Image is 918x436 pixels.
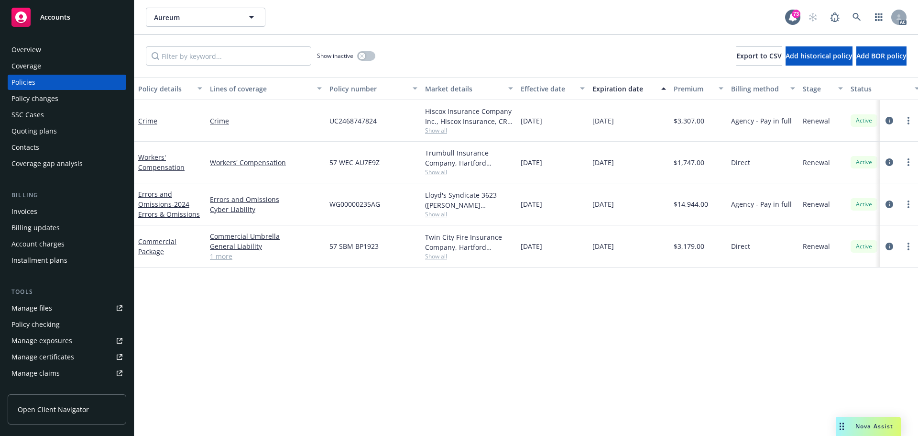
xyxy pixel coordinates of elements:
span: Active [854,116,874,125]
div: Premium [674,84,713,94]
span: Renewal [803,199,830,209]
div: Billing updates [11,220,60,235]
a: Cyber Liability [210,204,322,214]
span: [DATE] [521,116,542,126]
a: Accounts [8,4,126,31]
span: $1,747.00 [674,157,704,168]
button: Export to CSV [736,46,782,66]
span: $3,307.00 [674,116,704,126]
span: Renewal [803,116,830,126]
button: Policy details [134,77,206,100]
a: more [903,199,914,210]
div: Contacts [11,140,39,155]
span: Show inactive [317,52,353,60]
span: Add historical policy [786,51,852,60]
button: Effective date [517,77,589,100]
a: Workers' Compensation [210,157,322,168]
div: Coverage [11,58,41,74]
a: Manage certificates [8,349,126,365]
span: Active [854,158,874,167]
span: Nova Assist [855,422,893,430]
input: Filter by keyword... [146,46,311,66]
a: Overview [8,42,126,57]
a: Workers' Compensation [138,153,185,172]
a: Policies [8,75,126,90]
a: Errors and Omissions [138,190,200,219]
button: Lines of coverage [206,77,326,100]
div: Manage exposures [11,333,72,348]
a: Report a Bug [825,8,844,27]
a: Invoices [8,204,126,219]
a: Commercial Umbrella [210,231,322,241]
a: Manage files [8,301,126,316]
span: Direct [731,241,750,251]
a: Start snowing [803,8,822,27]
div: Twin City Fire Insurance Company, Hartford Insurance Group [425,232,513,252]
a: Coverage [8,58,126,74]
a: more [903,115,914,126]
button: Add historical policy [786,46,852,66]
div: Expiration date [592,84,656,94]
a: Commercial Package [138,237,176,256]
a: Contacts [8,140,126,155]
span: Aureum [154,12,237,22]
a: Errors and Omissions [210,194,322,204]
span: Show all [425,168,513,176]
a: circleInformation [884,157,895,168]
span: Direct [731,157,750,168]
a: Installment plans [8,253,126,268]
div: Account charges [11,236,65,252]
a: Search [847,8,866,27]
span: Agency - Pay in full [731,199,792,209]
span: Active [854,200,874,209]
span: $3,179.00 [674,241,704,251]
a: more [903,241,914,252]
span: Show all [425,252,513,260]
div: Coverage gap analysis [11,156,83,171]
div: Stage [803,84,832,94]
span: [DATE] [521,199,542,209]
div: Policy checking [11,317,60,332]
a: Crime [210,116,322,126]
a: circleInformation [884,199,895,210]
div: Manage claims [11,366,60,381]
a: Policy changes [8,91,126,106]
button: Policy number [326,77,421,100]
div: Hiscox Insurance Company Inc., Hiscox Insurance, CRC Group [425,106,513,126]
a: Manage exposures [8,333,126,348]
div: Manage files [11,301,52,316]
a: Quoting plans [8,123,126,139]
div: Status [851,84,909,94]
div: Invoices [11,204,37,219]
button: Billing method [727,77,799,100]
span: Active [854,242,874,251]
span: [DATE] [592,241,614,251]
a: Policy checking [8,317,126,332]
div: Trumbull Insurance Company, Hartford Insurance Group [425,148,513,168]
span: Renewal [803,157,830,168]
a: Account charges [8,236,126,252]
div: Policies [11,75,35,90]
div: Tools [8,287,126,297]
a: more [903,157,914,168]
button: Nova Assist [836,417,901,436]
div: Manage BORs [11,382,56,397]
div: Lines of coverage [210,84,311,94]
span: $14,944.00 [674,199,708,209]
div: Manage certificates [11,349,74,365]
a: General Liability [210,241,322,251]
span: Accounts [40,13,70,21]
span: Export to CSV [736,51,782,60]
div: Lloyd's Syndicate 3623 ([PERSON_NAME] [PERSON_NAME] Limited), [PERSON_NAME] Group, CRC Group [425,190,513,210]
a: Manage BORs [8,382,126,397]
a: 1 more [210,251,322,261]
span: 57 SBM BP1923 [329,241,379,251]
a: circleInformation [884,241,895,252]
a: Crime [138,116,157,125]
div: Billing [8,190,126,200]
span: [DATE] [521,157,542,168]
span: [DATE] [592,157,614,168]
span: [DATE] [592,116,614,126]
span: [DATE] [521,241,542,251]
